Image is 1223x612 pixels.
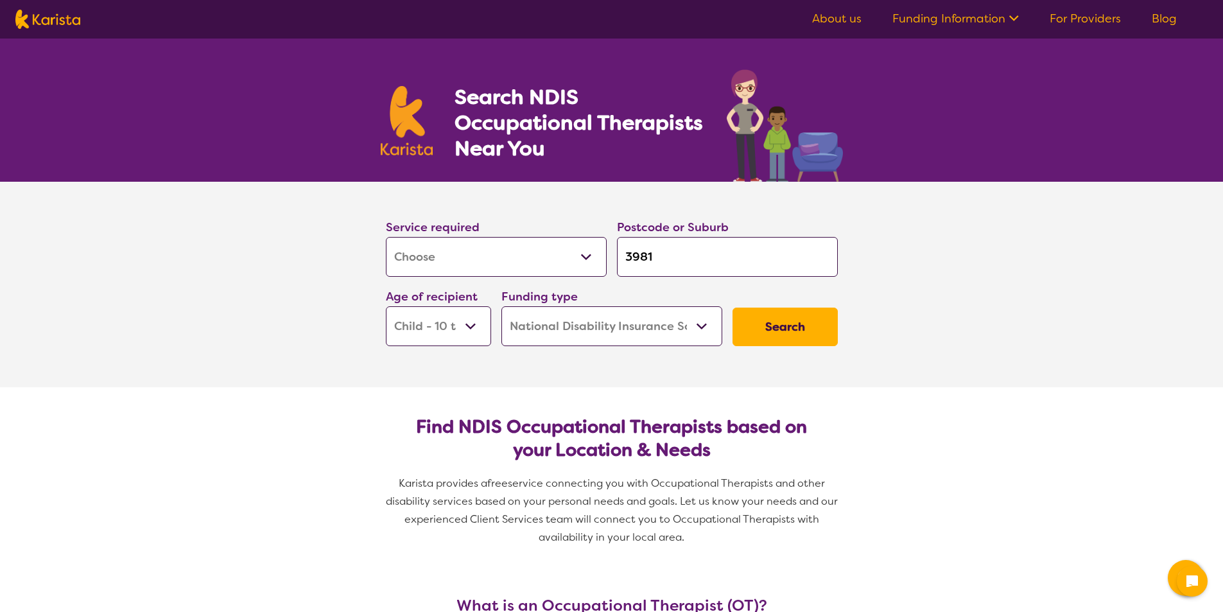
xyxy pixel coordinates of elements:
button: Search [733,308,838,346]
label: Age of recipient [386,289,478,304]
a: Funding Information [892,11,1019,26]
label: Postcode or Suburb [617,220,729,235]
img: Karista logo [381,86,433,155]
a: For Providers [1050,11,1121,26]
span: service connecting you with Occupational Therapists and other disability services based on your p... [386,476,840,544]
h2: Find NDIS Occupational Therapists based on your Location & Needs [396,415,828,462]
span: Karista provides a [399,476,487,490]
a: About us [812,11,862,26]
img: Karista logo [15,10,80,29]
span: free [487,476,508,490]
button: Channel Menu [1168,560,1204,596]
h1: Search NDIS Occupational Therapists Near You [455,84,704,161]
label: Service required [386,220,480,235]
label: Funding type [501,289,578,304]
img: occupational-therapy [727,69,843,182]
a: Blog [1152,11,1177,26]
input: Type [617,237,838,277]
